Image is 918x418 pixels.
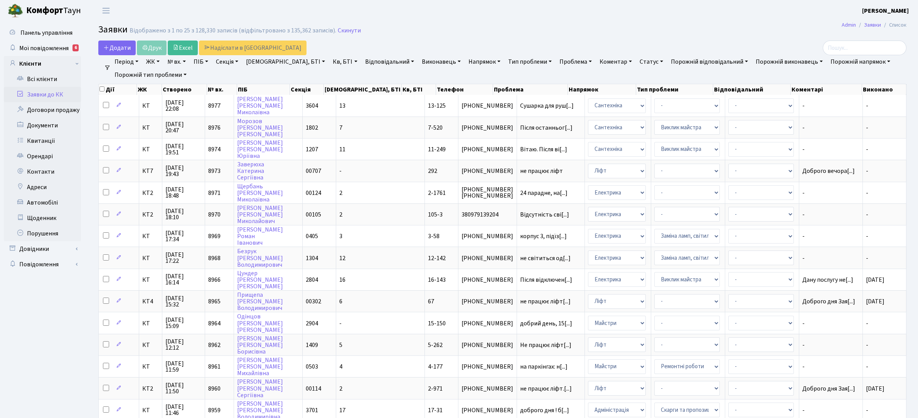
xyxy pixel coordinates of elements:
span: Таун [26,4,81,17]
span: [PHONE_NUMBER] [462,364,514,370]
a: ПІБ [190,55,211,68]
span: - [802,146,859,152]
span: Доброго дня Зая[...] [802,384,855,393]
a: [PERSON_NAME]РоманІванович [237,225,283,247]
span: 2 [339,210,342,219]
a: Контакти [4,164,81,179]
span: Доброго вечора[...] [802,167,855,175]
span: 8969 [208,232,221,240]
span: 105-3 [428,210,443,219]
span: КТ2 [142,212,159,218]
a: Автомобілі [4,195,81,210]
span: 2804 [306,276,318,284]
span: Вітаю. Після ві[...] [520,145,567,154]
a: Виконавець [419,55,464,68]
span: [PHONE_NUMBER] [462,168,514,174]
a: Всі клієнти [4,71,81,87]
button: Переключити навігацію [96,4,116,17]
span: - [802,103,859,109]
span: 8973 [208,167,221,175]
a: Цундер[PERSON_NAME][PERSON_NAME] [237,269,283,291]
span: 3 [339,232,342,240]
a: Договори продажу [4,102,81,118]
span: КТ [142,146,159,152]
input: Пошук... [823,41,906,55]
a: Прищепа[PERSON_NAME]Володимирович [237,291,283,312]
span: [PHONE_NUMBER] [PHONE_NUMBER] [462,186,514,199]
span: 17-31 [428,406,443,415]
a: Заявки [864,21,881,29]
span: 1304 [306,254,318,262]
span: - [802,125,859,131]
span: [DATE] [866,384,884,393]
span: 8976 [208,124,221,132]
th: Кв, БТІ [402,84,436,95]
span: - [802,190,859,196]
span: [DATE] [866,297,884,306]
div: 6 [72,44,79,51]
span: [DATE] 12:12 [165,338,202,351]
span: 2-971 [428,384,443,393]
a: ЖК [143,55,163,68]
span: [DATE] [866,276,884,284]
span: 00114 [306,384,321,393]
span: КТ [142,277,159,283]
span: Мої повідомлення [19,44,69,52]
span: - [866,102,868,110]
b: [PERSON_NAME] [862,7,909,15]
span: - [866,210,868,219]
span: Сушарка для руш[...] [520,102,574,110]
span: [DATE] 18:48 [165,186,202,199]
a: Секція [213,55,241,68]
span: [DATE] 15:32 [165,295,202,308]
th: ЖК [137,84,162,95]
span: КТ [142,125,159,131]
span: [DATE] 18:10 [165,208,202,220]
span: Після останньог[...] [520,124,573,132]
span: [DATE] 11:59 [165,360,202,373]
span: - [866,254,868,262]
span: 1207 [306,145,318,154]
span: [PHONE_NUMBER] [462,342,514,348]
span: Додати [103,44,131,52]
span: [PHONE_NUMBER] [462,320,514,327]
span: КТ2 [142,190,159,196]
span: 12-142 [428,254,446,262]
span: Доброго дня Зая[...] [802,297,855,306]
a: [PERSON_NAME][PERSON_NAME]Миколаївна [237,95,283,117]
a: Коментар [596,55,635,68]
a: Орендарі [4,149,81,164]
span: 5-262 [428,341,443,349]
span: [DATE] 17:22 [165,252,202,264]
span: 8965 [208,297,221,306]
a: [PERSON_NAME][PERSON_NAME]Борисівна [237,334,283,356]
span: 8974 [208,145,221,154]
th: Дії [99,84,137,95]
span: [PHONE_NUMBER] [462,277,514,283]
th: Телефон [436,84,493,95]
span: 2 [339,384,342,393]
span: 00105 [306,210,321,219]
span: 3701 [306,406,318,415]
span: доброго дня ! б[...] [520,406,569,415]
a: Документи [4,118,81,133]
b: Комфорт [26,4,63,17]
span: добрий день, 15[...] [520,319,572,328]
span: КТ7 [142,168,159,174]
span: КТ [142,364,159,370]
span: - [802,212,859,218]
span: 11 [339,145,345,154]
span: 8970 [208,210,221,219]
span: [PHONE_NUMBER] [462,255,514,261]
span: корпус 3, підїз[...] [520,232,567,240]
span: [PHONE_NUMBER] [462,103,514,109]
th: Відповідальний [713,84,791,95]
span: 17 [339,406,345,415]
span: - [866,189,868,197]
a: Період [111,55,141,68]
span: - [802,342,859,348]
span: 1409 [306,341,318,349]
a: Довідники [4,241,81,257]
span: 00302 [306,297,321,306]
span: [DATE] 19:51 [165,143,202,156]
